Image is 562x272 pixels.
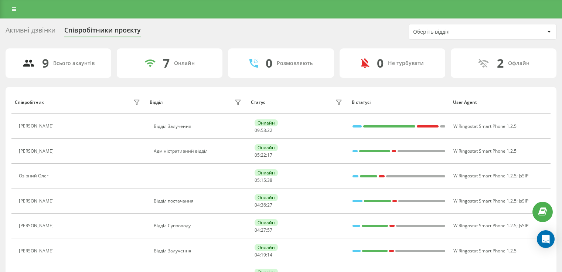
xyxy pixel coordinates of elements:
div: В статусі [352,100,446,105]
span: 38 [267,177,272,183]
span: 05 [255,152,260,158]
span: 27 [261,227,266,233]
div: Онлайн [255,169,278,176]
div: Адміністративний відділ [154,149,243,154]
span: 57 [267,227,272,233]
div: Open Intercom Messenger [537,230,555,248]
span: 22 [261,152,266,158]
span: 27 [267,202,272,208]
span: 09 [255,127,260,133]
span: W Ringostat Smart Phone 1.2.5 [453,148,517,154]
div: [PERSON_NAME] [19,149,55,154]
div: Співробітники проєкту [64,26,141,38]
div: Оберіть відділ [413,29,501,35]
div: Відділ Супроводу [154,223,243,228]
div: : : [255,228,272,233]
span: 17 [267,152,272,158]
div: : : [255,178,272,183]
span: 15 [261,177,266,183]
div: : : [255,203,272,208]
div: 9 [42,56,49,70]
span: JsSIP [519,198,528,204]
span: 53 [261,127,266,133]
span: JsSIP [519,173,528,179]
div: Відділ Залучення [154,124,243,129]
span: W Ringostat Smart Phone 1.2.5 [453,123,517,129]
div: 7 [163,56,170,70]
div: [PERSON_NAME] [19,223,55,228]
span: W Ringostat Smart Phone 1.2.5 [453,222,517,229]
div: Відділ постачання [154,198,243,204]
div: Статус [251,100,265,105]
span: 04 [255,252,260,258]
div: Онлайн [255,119,278,126]
span: 14 [267,252,272,258]
div: Відділ Залучення [154,248,243,254]
span: 04 [255,202,260,208]
div: Співробітник [15,100,44,105]
div: Всього акаунтів [53,60,95,67]
div: Онлайн [255,194,278,201]
div: Відділ [150,100,163,105]
div: Розмовляють [277,60,313,67]
span: 04 [255,227,260,233]
span: 05 [255,177,260,183]
div: : : [255,153,272,158]
div: [PERSON_NAME] [19,198,55,204]
span: W Ringostat Smart Phone 1.2.5 [453,198,517,204]
div: : : [255,252,272,258]
span: JsSIP [519,222,528,229]
div: 0 [377,56,384,70]
div: Онлайн [255,219,278,226]
div: 2 [497,56,504,70]
span: 22 [267,127,272,133]
div: : : [255,128,272,133]
span: 36 [261,202,266,208]
div: User Agent [453,100,547,105]
span: W Ringostat Smart Phone 1.2.5 [453,248,517,254]
span: W Ringostat Smart Phone 1.2.5 [453,173,517,179]
div: Онлайн [255,144,278,151]
div: Офлайн [508,60,529,67]
div: [PERSON_NAME] [19,248,55,254]
div: 0 [266,56,272,70]
div: Не турбувати [388,60,424,67]
div: [PERSON_NAME] [19,123,55,129]
div: Активні дзвінки [6,26,55,38]
div: Озірний Олег [19,173,50,178]
span: 19 [261,252,266,258]
div: Онлайн [255,244,278,251]
div: Онлайн [174,60,195,67]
